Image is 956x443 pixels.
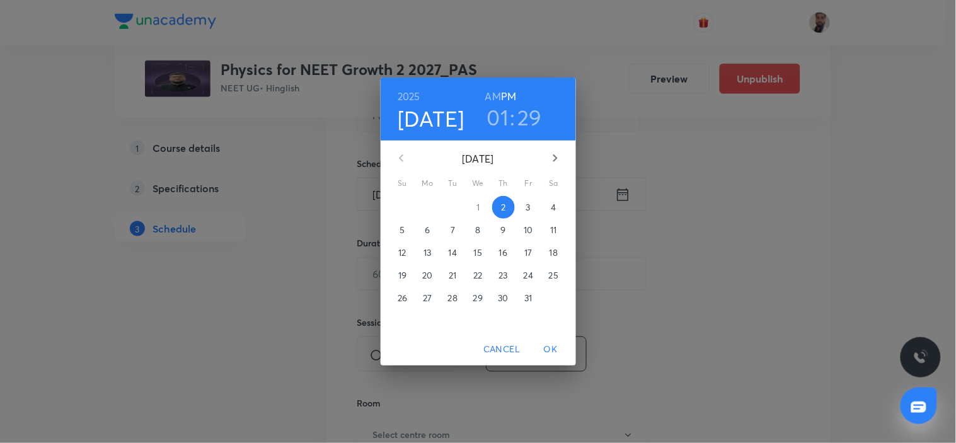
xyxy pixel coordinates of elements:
[517,219,540,241] button: 10
[492,177,515,190] span: Th
[501,88,516,105] button: PM
[398,88,420,105] button: 2025
[524,292,532,304] p: 31
[467,241,490,264] button: 15
[448,292,458,304] p: 28
[417,219,439,241] button: 6
[391,264,414,287] button: 19
[536,342,566,357] span: OK
[517,287,540,309] button: 31
[501,201,505,214] p: 2
[398,105,464,132] button: [DATE]
[442,287,464,309] button: 28
[398,269,406,282] p: 19
[417,287,439,309] button: 27
[510,104,515,130] h3: :
[417,241,439,264] button: 13
[485,88,501,105] button: AM
[417,151,540,166] p: [DATE]
[391,287,414,309] button: 26
[550,246,558,259] p: 18
[473,292,483,304] p: 29
[518,104,543,130] button: 29
[517,196,540,219] button: 3
[524,224,533,236] p: 10
[517,177,540,190] span: Fr
[498,269,507,282] p: 23
[498,292,508,304] p: 30
[400,224,405,236] p: 5
[398,292,407,304] p: 26
[543,177,565,190] span: Sa
[531,338,571,361] button: OK
[524,269,533,282] p: 24
[492,241,515,264] button: 16
[478,338,525,361] button: Cancel
[550,224,556,236] p: 11
[473,269,482,282] p: 22
[467,177,490,190] span: We
[487,104,509,130] button: 01
[417,264,439,287] button: 20
[442,241,464,264] button: 14
[474,246,482,259] p: 15
[442,264,464,287] button: 21
[492,287,515,309] button: 30
[425,224,430,236] p: 6
[423,292,432,304] p: 27
[391,241,414,264] button: 12
[483,342,520,357] span: Cancel
[517,264,540,287] button: 24
[500,224,505,236] p: 9
[391,177,414,190] span: Su
[543,264,565,287] button: 25
[551,201,556,214] p: 4
[492,264,515,287] button: 23
[422,269,432,282] p: 20
[543,241,565,264] button: 18
[543,219,565,241] button: 11
[526,201,531,214] p: 3
[492,219,515,241] button: 9
[467,219,490,241] button: 8
[543,196,565,219] button: 4
[442,177,464,190] span: Tu
[549,269,558,282] p: 25
[449,269,456,282] p: 21
[524,246,532,259] p: 17
[475,224,480,236] p: 8
[467,287,490,309] button: 29
[449,246,457,259] p: 14
[492,196,515,219] button: 2
[423,246,431,259] p: 13
[442,219,464,241] button: 7
[417,177,439,190] span: Mo
[451,224,455,236] p: 7
[467,264,490,287] button: 22
[398,246,406,259] p: 12
[391,219,414,241] button: 5
[499,246,507,259] p: 16
[517,241,540,264] button: 17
